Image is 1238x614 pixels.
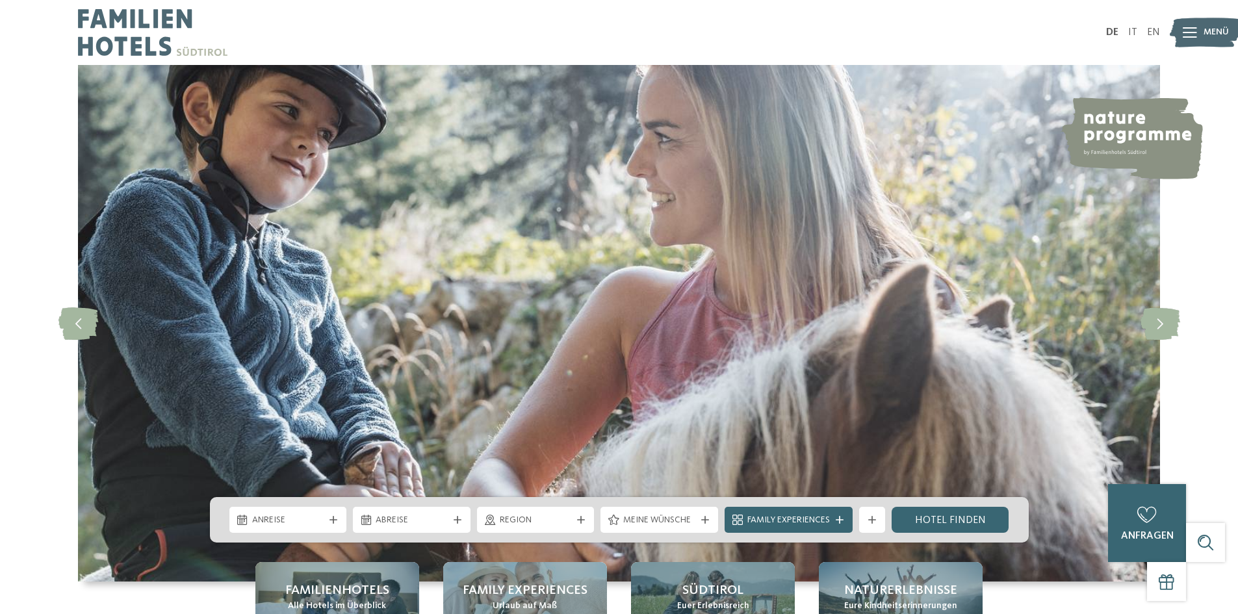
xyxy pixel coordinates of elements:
[1128,27,1137,38] a: IT
[288,600,386,613] span: Alle Hotels im Überblick
[1060,97,1203,179] img: nature programme by Familienhotels Südtirol
[493,600,557,613] span: Urlaub auf Maß
[500,514,572,527] span: Region
[1106,27,1118,38] a: DE
[1108,484,1186,562] a: anfragen
[252,514,324,527] span: Anreise
[682,582,743,600] span: Südtirol
[376,514,448,527] span: Abreise
[623,514,695,527] span: Meine Wünsche
[844,582,957,600] span: Naturerlebnisse
[1204,26,1229,39] span: Menü
[78,65,1160,582] img: Familienhotels Südtirol: The happy family places
[285,582,389,600] span: Familienhotels
[677,600,749,613] span: Euer Erlebnisreich
[1121,531,1174,541] span: anfragen
[892,507,1009,533] a: Hotel finden
[844,600,957,613] span: Eure Kindheitserinnerungen
[747,514,830,527] span: Family Experiences
[463,582,587,600] span: Family Experiences
[1147,27,1160,38] a: EN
